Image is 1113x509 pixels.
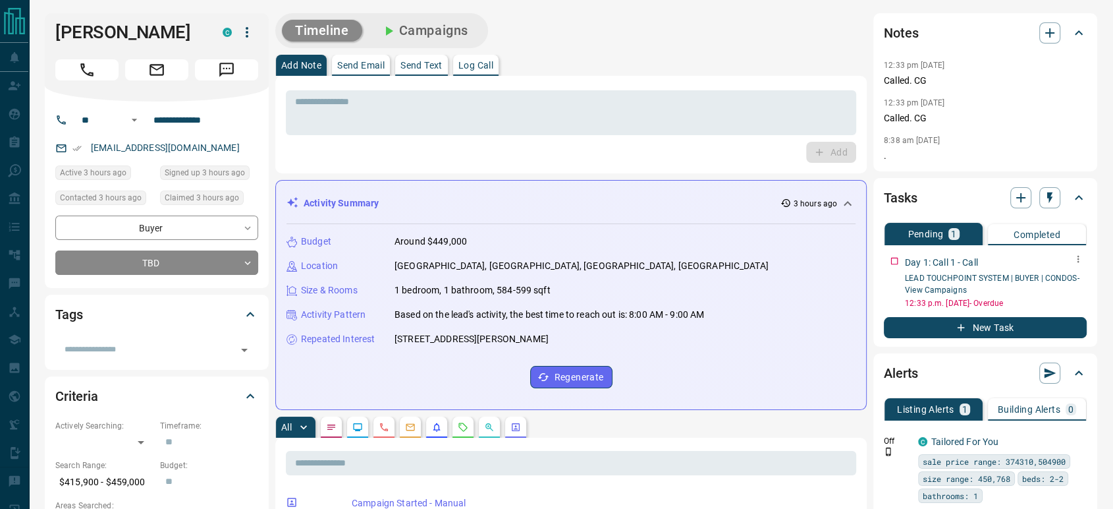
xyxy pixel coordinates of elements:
p: Completed [1014,230,1060,239]
span: Email [125,59,188,80]
a: [EMAIL_ADDRESS][DOMAIN_NAME] [91,142,240,153]
p: Actively Searching: [55,420,153,432]
svg: Calls [379,422,389,433]
svg: Requests [458,422,468,433]
svg: Lead Browsing Activity [352,422,363,433]
p: Timeframe: [160,420,258,432]
p: Repeated Interest [301,332,375,346]
p: 12:33 p.m. [DATE] - Overdue [905,297,1087,309]
div: condos.ca [918,437,927,446]
p: Day 1: Call 1 - Call [905,256,978,270]
p: Budget [301,235,331,249]
p: Log Call [458,61,493,70]
p: Off [884,435,910,447]
span: bathrooms: 1 [923,489,978,502]
p: Called. CG [884,74,1087,88]
div: Buyer [55,216,258,240]
div: Alerts [884,357,1087,389]
h2: Tasks [884,187,917,208]
p: 12:33 pm [DATE] [884,98,944,107]
svg: Opportunities [484,422,495,433]
p: Budget: [160,460,258,471]
span: beds: 2-2 [1022,472,1064,485]
span: size range: 450,768 [923,472,1010,485]
p: 3 hours ago [794,198,837,210]
p: Around $449,000 [394,235,467,249]
p: Send Email [337,61,385,70]
span: Message [195,59,258,80]
p: [STREET_ADDRESS][PERSON_NAME] [394,332,549,346]
span: Call [55,59,119,80]
p: 0 [1068,405,1073,414]
p: 1 [962,405,967,414]
svg: Push Notification Only [884,447,893,456]
p: Building Alerts [998,405,1060,414]
p: Add Note [281,61,321,70]
span: sale price range: 374310,504900 [923,455,1066,468]
span: Signed up 3 hours ago [165,166,245,179]
button: Timeline [282,20,362,42]
h1: [PERSON_NAME] [55,22,203,43]
div: Notes [884,17,1087,49]
p: Called. CG [884,111,1087,125]
p: 1 [951,229,956,239]
p: 8:38 am [DATE] [884,136,940,145]
div: Tags [55,299,258,330]
p: 1 bedroom, 1 bathroom, 584-599 sqft [394,284,551,297]
p: . [884,149,1087,163]
h2: Criteria [55,386,98,407]
button: Open [126,112,142,128]
p: Size & Rooms [301,284,358,297]
p: Location [301,259,338,273]
p: Pending [908,229,943,239]
h2: Tags [55,304,82,325]
p: Send Text [400,61,443,70]
p: Based on the lead's activity, the best time to reach out is: 8:00 AM - 9:00 AM [394,308,704,322]
a: Tailored For You [931,436,998,447]
h2: Alerts [884,363,918,384]
button: Open [235,341,254,359]
p: 12:33 pm [DATE] [884,61,944,70]
svg: Emails [405,422,416,433]
p: Activity Summary [304,196,379,210]
button: Campaigns [367,20,481,42]
p: $415,900 - $459,000 [55,471,153,493]
p: All [281,423,292,432]
button: Regenerate [530,366,612,388]
div: TBD [55,251,258,275]
span: Contacted 3 hours ago [60,191,142,204]
span: Active 3 hours ago [60,166,126,179]
svg: Notes [326,422,337,433]
a: LEAD TOUCHPOINT SYSTEM | BUYER | CONDOS- View Campaigns [905,274,1079,295]
button: New Task [884,317,1087,338]
div: Criteria [55,380,258,412]
div: Activity Summary3 hours ago [286,191,855,216]
div: Fri Aug 15 2025 [55,165,153,184]
div: Tasks [884,182,1087,214]
div: Fri Aug 15 2025 [160,191,258,209]
p: [GEOGRAPHIC_DATA], [GEOGRAPHIC_DATA], [GEOGRAPHIC_DATA], [GEOGRAPHIC_DATA] [394,259,769,273]
p: Search Range: [55,460,153,471]
div: condos.ca [223,28,232,37]
div: Fri Aug 15 2025 [160,165,258,184]
svg: Listing Alerts [431,422,442,433]
p: Listing Alerts [897,405,954,414]
div: Fri Aug 15 2025 [55,191,153,209]
h2: Notes [884,22,918,44]
svg: Email Verified [72,144,82,153]
span: Claimed 3 hours ago [165,191,239,204]
p: Activity Pattern [301,308,366,322]
svg: Agent Actions [510,422,521,433]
